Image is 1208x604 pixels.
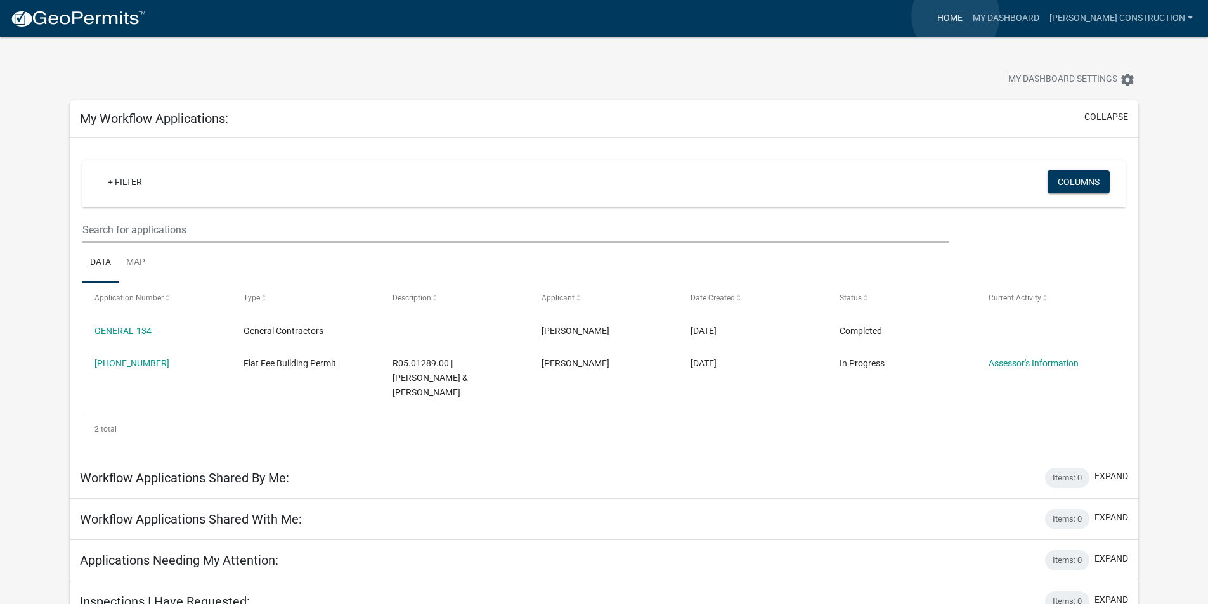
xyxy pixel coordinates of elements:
span: Date Created [691,293,735,302]
a: + Filter [98,170,152,193]
datatable-header-cell: Description [380,283,529,313]
span: Status [840,293,862,302]
span: My Dashboard Settings [1008,72,1117,87]
h5: Workflow Applications Shared By Me: [80,470,289,485]
button: My Dashboard Settingssettings [998,67,1145,92]
button: Columns [1048,170,1110,193]
button: expand [1094,511,1128,524]
datatable-header-cell: Applicant [529,283,679,313]
span: R05.01289.00 | KENT S & KATHLEEN M JEFFERY [393,358,468,397]
div: 2 total [82,413,1126,445]
span: Application Number [94,293,164,302]
div: collapse [70,138,1138,458]
a: Map [119,243,153,283]
i: settings [1120,72,1135,87]
datatable-header-cell: Application Number [82,283,231,313]
span: 08/19/2025 [691,358,717,368]
a: [PERSON_NAME] Construction [1044,6,1198,30]
div: Items: 0 [1045,550,1089,570]
input: Search for applications [82,217,948,243]
span: Joe Fitch [542,358,609,368]
span: 08/19/2025 [691,326,717,336]
button: expand [1094,552,1128,565]
datatable-header-cell: Type [231,283,380,313]
a: [PHONE_NUMBER] [94,358,169,368]
span: Joe Fitch [542,326,609,336]
datatable-header-cell: Status [827,283,976,313]
a: Home [932,6,968,30]
a: My Dashboard [968,6,1044,30]
datatable-header-cell: Current Activity [976,283,1125,313]
div: Items: 0 [1045,468,1089,488]
span: Completed [840,326,882,336]
h5: Applications Needing My Attention: [80,553,278,568]
span: Applicant [542,293,575,302]
span: Current Activity [989,293,1041,302]
span: In Progress [840,358,885,368]
span: Type [244,293,260,302]
datatable-header-cell: Date Created [679,283,828,313]
a: Data [82,243,119,283]
span: Description [393,293,431,302]
h5: Workflow Applications Shared With Me: [80,511,302,527]
span: Flat Fee Building Permit [244,358,336,368]
a: Assessor's Information [989,358,1079,368]
button: collapse [1084,110,1128,124]
button: expand [1094,470,1128,483]
span: General Contractors [244,326,323,336]
h5: My Workflow Applications: [80,111,228,126]
a: GENERAL-134 [94,326,152,336]
div: Items: 0 [1045,509,1089,529]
